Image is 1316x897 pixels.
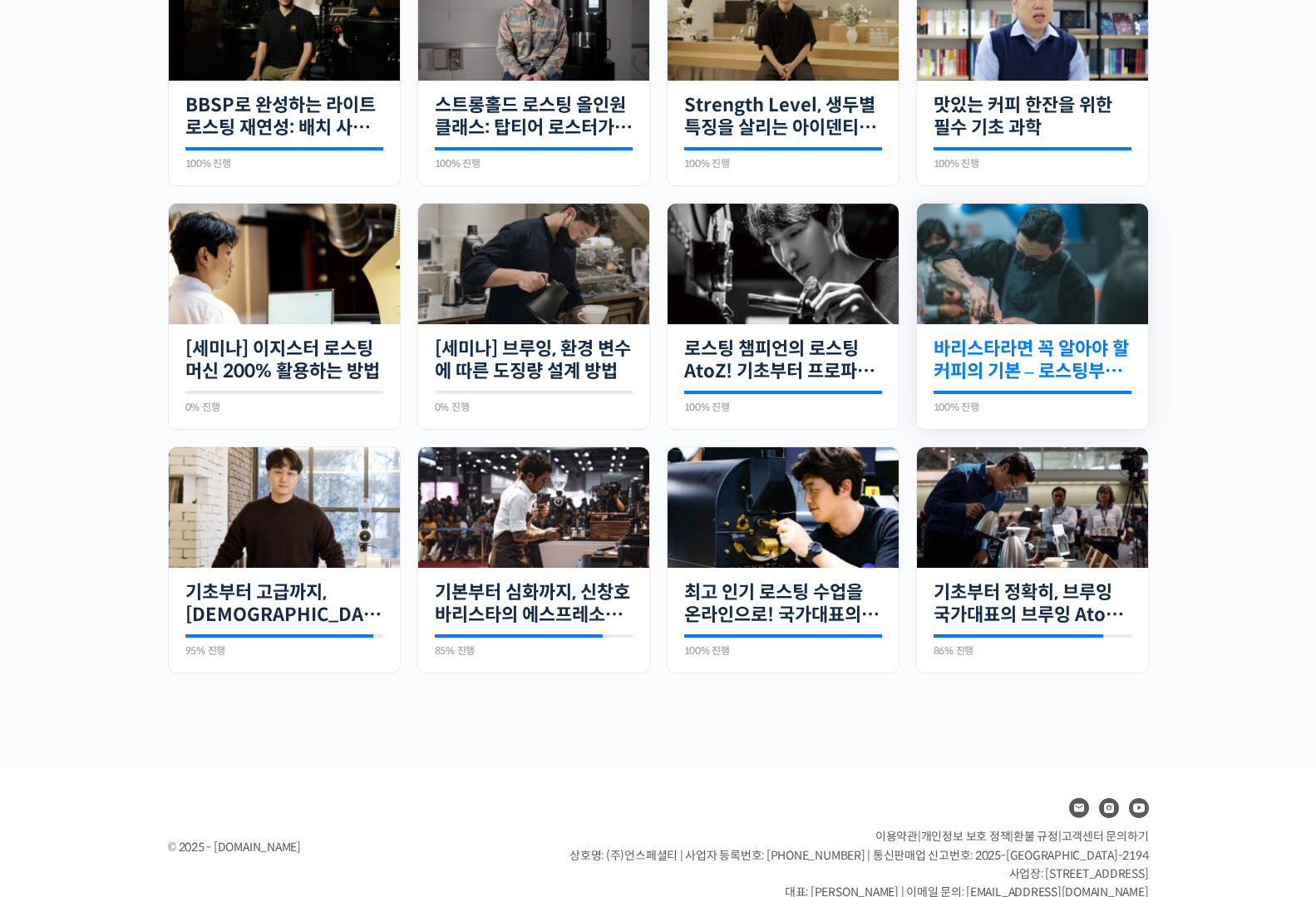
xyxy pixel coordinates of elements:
div: 100% 진행 [435,159,633,169]
a: 개인정보 보호 정책 [921,829,1011,844]
div: 0% 진행 [435,402,633,412]
span: 설정 [257,552,277,565]
a: 기초부터 정확히, 브루잉 국가대표의 브루잉 AtoZ 클래스 [934,581,1131,627]
a: 대화 [110,527,214,569]
div: 85% 진행 [435,646,633,656]
div: 100% 진행 [934,402,1131,412]
a: 바리스타라면 꼭 알아야 할 커피의 기본 – 로스팅부터 에스프레소까지 [934,338,1131,383]
div: © 2025 - [DOMAIN_NAME] [168,836,529,859]
div: 0% 진행 [185,402,383,412]
span: 고객센터 문의하기 [1062,829,1149,844]
div: 86% 진행 [934,646,1131,656]
a: 기초부터 고급까지, [DEMOGRAPHIC_DATA] 국가대표 [PERSON_NAME] 바리[PERSON_NAME]의 브루잉 클래스 [185,581,383,627]
span: 홈 [52,552,62,565]
div: 100% 진행 [934,159,1131,169]
a: 로스팅 챔피언의 로스팅 AtoZ! 기초부터 프로파일 설계까지 [684,338,882,383]
span: 대화 [152,553,172,566]
div: 95% 진행 [185,646,383,656]
a: Strength Level, 생두별 특징을 살리는 아이덴티티 커피랩 [PERSON_NAME] [PERSON_NAME]의 로스팅 클래스 [684,94,882,140]
div: 100% 진행 [684,646,882,656]
a: 설정 [214,527,319,569]
div: 100% 진행 [185,159,383,169]
a: 홈 [5,527,110,569]
a: 최고 인기 로스팅 수업을 온라인으로! 국가대표의 로스팅 클래스 [684,581,882,627]
a: [세미나] 이지스터 로스팅 머신 200% 활용하는 방법 [185,338,383,383]
a: BBSP로 완성하는 라이트 로스팅 재연성: 배치 사이즈가 달라져도 안정적인 말릭의 로스팅 [185,94,383,140]
a: 맛있는 커피 한잔을 위한 필수 기초 과학 [934,94,1131,140]
div: 100% 진행 [684,402,882,412]
a: [세미나] 브루잉, 환경 변수에 따른 도징량 설계 방법 [435,338,633,383]
a: 이용약관 [875,829,918,844]
a: 스트롱홀드 로스팅 올인원 클래스: 탑티어 로스터가 알려주는 스트롱홀드 A to Z 가이드 [435,94,633,140]
div: 100% 진행 [684,159,882,169]
a: 기본부터 심화까지, 신창호 바리스타의 에스프레소 AtoZ [435,581,633,627]
a: 환불 규정 [1013,829,1058,844]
